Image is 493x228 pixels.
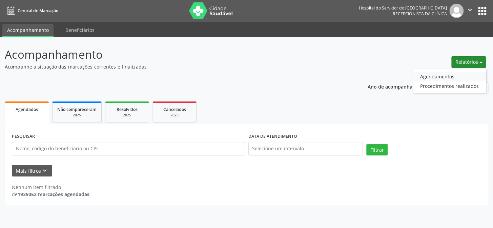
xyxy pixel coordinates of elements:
button: Mais filtroskeyboard_arrow_down [12,165,52,177]
input: Selecione um intervalo [248,142,363,155]
img: img [449,4,464,18]
a: Beneficiários [61,24,99,36]
input: Nome, código do beneficiário ou CPF [12,142,245,155]
a: Central de Marcação [5,5,58,16]
ul: Relatórios [413,69,486,93]
p: Acompanhamento [5,46,343,63]
div: Hospital do Servidor do [GEOGRAPHIC_DATA] [359,5,447,11]
div: Nenhum item filtrado [12,184,89,191]
span: Resolvidos [117,107,138,112]
span: Central de Marcação [18,8,58,14]
i:  [466,6,474,14]
p: Acompanhe a situação das marcações correntes e finalizadas [5,63,343,70]
button:  [464,4,476,18]
span: Recepcionista da clínica [393,11,447,17]
span: Agendados [16,107,38,112]
strong: 1925052 marcações agendadas [18,191,89,197]
div: 2025 [158,113,191,118]
label: DATA DE ATENDIMENTO [248,131,297,142]
button: Filtrar [366,144,388,155]
label: PESQUISAR [12,131,35,142]
a: Acompanhamento [2,24,54,37]
a: Procedimentos realizados [413,81,486,91]
p: Ano de acompanhamento [367,82,427,91]
i: keyboard_arrow_down [41,167,48,174]
div: 2025 [57,113,97,118]
div: de [12,191,89,198]
span: Não compareceram [57,107,97,112]
button: apps [476,5,488,17]
button: Relatórios [451,56,486,68]
a: Agendamentos [413,72,486,81]
span: Cancelados [163,107,186,112]
div: 2025 [110,113,144,118]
